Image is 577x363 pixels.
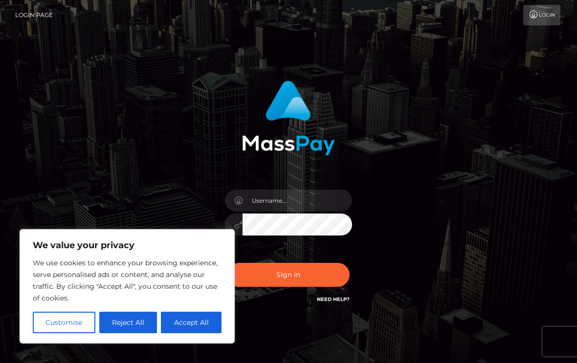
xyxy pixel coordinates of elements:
button: Sign in [227,263,350,287]
button: Customise [33,312,95,333]
p: We use cookies to enhance your browsing experience, serve personalised ads or content, and analys... [33,257,222,304]
a: Need Help? [317,296,350,302]
div: We value your privacy [20,229,235,343]
img: MassPay Login [242,81,335,155]
a: Login Page [15,5,53,25]
p: We value your privacy [33,239,222,251]
button: Accept All [161,312,222,333]
input: Username... [243,190,352,212]
a: Login [523,5,560,25]
button: Reject All [99,312,157,333]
